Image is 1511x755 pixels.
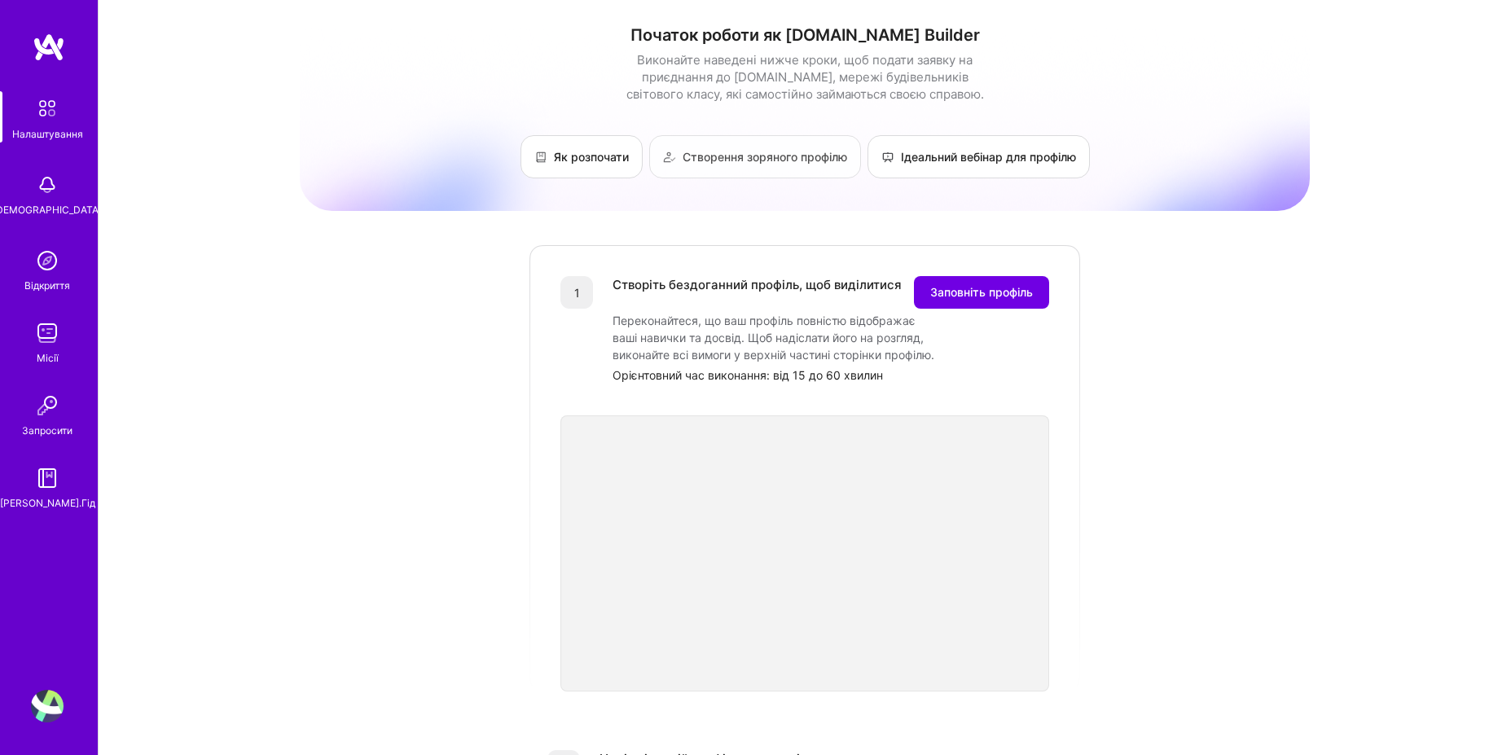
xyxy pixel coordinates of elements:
img: Ідеальний вебінар для профілю [881,151,894,164]
a: Аватар користувача [27,690,68,722]
a: Ідеальний вебінар для профілю [868,135,1090,178]
font: Створіть бездоганний профіль, щоб виділитися [613,277,902,292]
font: Початок роботи як [DOMAIN_NAME] Builder [630,25,980,45]
font: Місії [37,352,59,364]
font: Як розпочати [554,150,629,164]
img: командна робота [31,317,64,349]
font: Переконайтеся, що ваш профіль повністю відображає ваші навички та досвід. Щоб надіслати його на р... [613,314,934,362]
img: Запросити [31,389,64,422]
img: налаштування [30,91,64,125]
img: логотип [33,33,65,62]
font: 1 [574,286,580,300]
font: Орієнтовний час виконання: від 15 до 60 хвилин [613,368,883,382]
font: Налаштування [12,128,83,140]
font: Запросити [22,424,72,437]
font: Заповніть профіль [930,285,1033,299]
img: Створення зоряного профілю [663,151,676,164]
a: Створення зоряного профілю [649,135,861,178]
font: Виконайте наведені нижче кроки, щоб подати заявку на приєднання до [DOMAIN_NAME], мережі будівель... [626,52,984,102]
img: дзвін [31,169,64,201]
img: відкриття [31,244,64,277]
img: Аватар користувача [31,690,64,722]
button: Заповніть профіль [914,276,1049,309]
font: Створення зоряного профілю [683,150,847,164]
a: Як розпочати [521,135,643,178]
iframe: відео [560,415,1049,691]
img: путівник [31,462,64,494]
font: Відкриття [24,279,70,292]
font: Ідеальний вебінар для профілю [901,150,1076,164]
img: Як розпочати [534,151,547,164]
